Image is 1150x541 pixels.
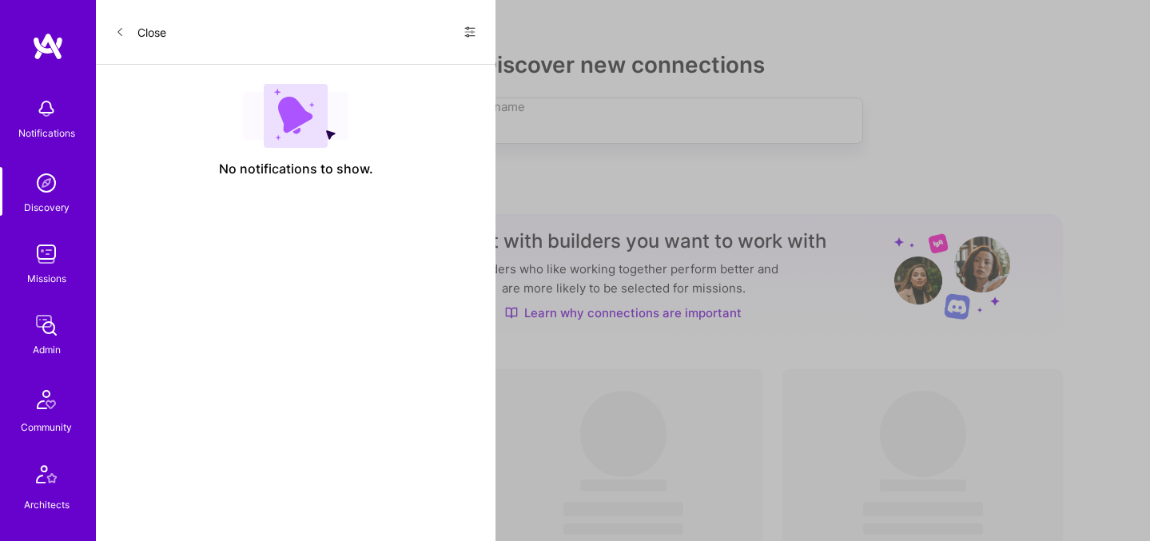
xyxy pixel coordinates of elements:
img: teamwork [30,238,62,270]
div: Discovery [24,199,70,216]
div: Community [21,419,72,436]
img: admin teamwork [30,309,62,341]
img: empty [243,84,348,148]
img: bell [30,93,62,125]
span: No notifications to show. [219,161,373,177]
img: Architects [27,458,66,496]
div: Admin [33,341,61,358]
div: Notifications [18,125,75,141]
img: discovery [30,167,62,199]
button: Close [115,19,166,45]
div: Missions [27,270,66,287]
img: logo [32,32,64,61]
div: Architects [24,496,70,513]
img: Community [27,380,66,419]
